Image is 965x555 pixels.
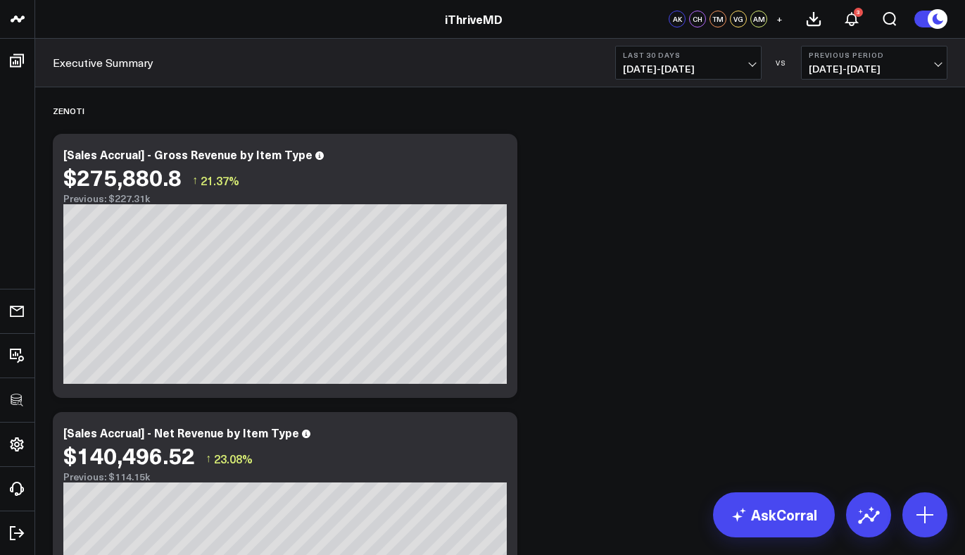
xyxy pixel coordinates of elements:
div: VS [769,58,794,67]
span: ↑ [206,449,211,468]
div: TM [709,11,726,27]
div: [Sales Accrual] - Net Revenue by Item Type [63,425,299,440]
div: Zenoti [53,94,84,127]
div: $275,880.8 [63,164,182,189]
span: 23.08% [214,451,253,466]
span: [DATE] - [DATE] [623,63,754,75]
button: Previous Period[DATE]-[DATE] [801,46,947,80]
div: $140,496.52 [63,442,195,468]
a: AskCorral [713,492,835,537]
span: [DATE] - [DATE] [809,63,940,75]
div: AK [669,11,686,27]
div: [Sales Accrual] - Gross Revenue by Item Type [63,146,313,162]
div: VG [730,11,747,27]
div: CH [689,11,706,27]
button: Last 30 Days[DATE]-[DATE] [615,46,762,80]
div: Previous: $227.31k [63,193,507,204]
a: iThriveMD [445,11,503,27]
div: Previous: $114.15k [63,471,507,482]
div: 3 [854,8,863,17]
span: + [776,14,783,24]
b: Last 30 Days [623,51,754,59]
b: Previous Period [809,51,940,59]
a: Executive Summary [53,55,153,70]
div: AM [750,11,767,27]
span: 21.37% [201,173,239,188]
button: + [771,11,788,27]
span: ↑ [192,171,198,189]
